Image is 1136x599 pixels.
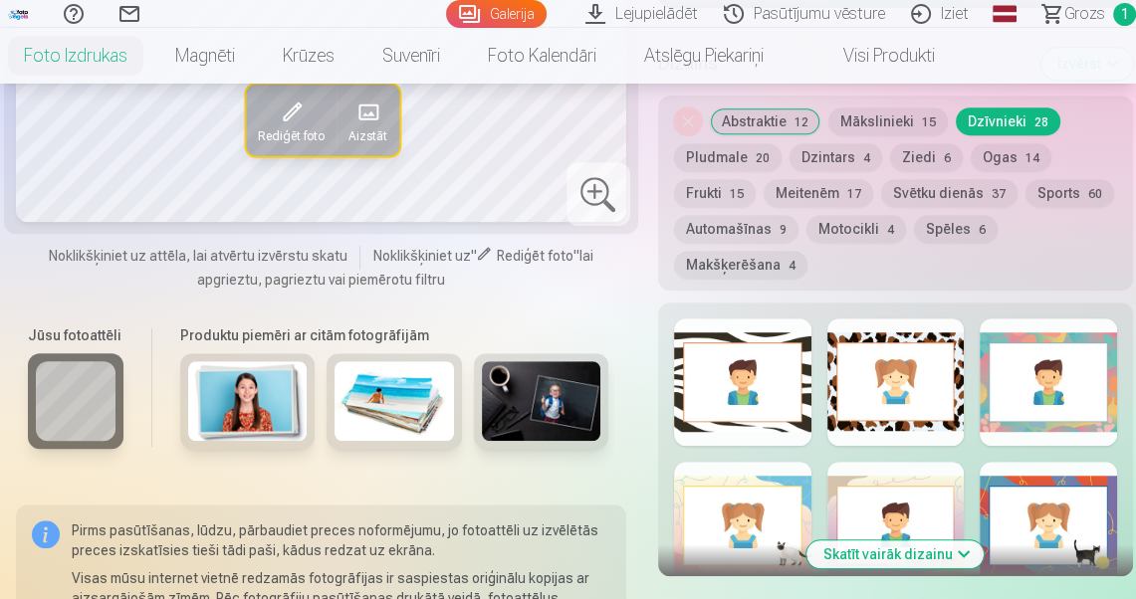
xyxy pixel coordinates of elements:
[1025,179,1114,207] button: Sports60
[944,151,951,165] span: 6
[572,248,578,264] span: "
[806,215,906,243] button: Motocikli4
[151,28,259,84] a: Magnēti
[8,8,30,20] img: /fa3
[764,179,873,207] button: Meitenēm17
[259,127,326,143] span: Rediģēt foto
[1113,3,1136,26] span: 1
[372,248,470,264] span: Noklikšķiniet uz
[49,246,347,266] span: Noklikšķiniet uz attēla, lai atvērtu izvērstu skatu
[358,28,464,84] a: Suvenīri
[197,248,593,288] span: lai apgrieztu, pagrieztu vai piemērotu filtru
[349,127,388,143] span: Aizstāt
[620,28,788,84] a: Atslēgu piekariņi
[971,143,1051,171] button: Ogas14
[710,107,820,135] button: Abstraktie12
[674,215,798,243] button: Automašīnas9
[795,115,808,129] span: 12
[890,143,963,171] button: Ziedi6
[259,28,358,84] a: Krūzes
[470,248,476,264] span: "
[863,151,870,165] span: 4
[247,84,338,155] button: Rediģēt foto
[881,179,1018,207] button: Svētku dienās37
[914,215,998,243] button: Spēles6
[956,107,1060,135] button: Dzīvnieki28
[806,540,984,568] button: Skatīt vairāk dizainu
[922,115,936,129] span: 15
[992,187,1006,201] span: 37
[756,151,770,165] span: 20
[847,187,861,201] span: 17
[790,143,882,171] button: Dzintars4
[674,251,807,279] button: Makšķerēšana4
[780,223,787,237] span: 9
[789,259,795,273] span: 4
[979,223,986,237] span: 6
[828,107,948,135] button: Mākslinieki15
[788,28,959,84] a: Visi produkti
[730,187,744,201] span: 15
[674,179,756,207] button: Frukti15
[28,325,123,345] h6: Jūsu fotoattēli
[1064,2,1105,26] span: Grozs
[674,143,782,171] button: Pludmale20
[172,325,614,345] h6: Produktu piemēri ar citām fotogrāfijām
[887,223,894,237] span: 4
[1088,187,1102,201] span: 60
[72,520,610,560] p: Pirms pasūtīšanas, lūdzu, pārbaudiet preces noformējumu, jo fotoattēli uz izvēlētās preces izskat...
[338,84,400,155] button: Aizstāt
[1034,115,1048,129] span: 28
[464,28,620,84] a: Foto kalendāri
[496,248,572,264] span: Rediģēt foto
[1025,151,1039,165] span: 14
